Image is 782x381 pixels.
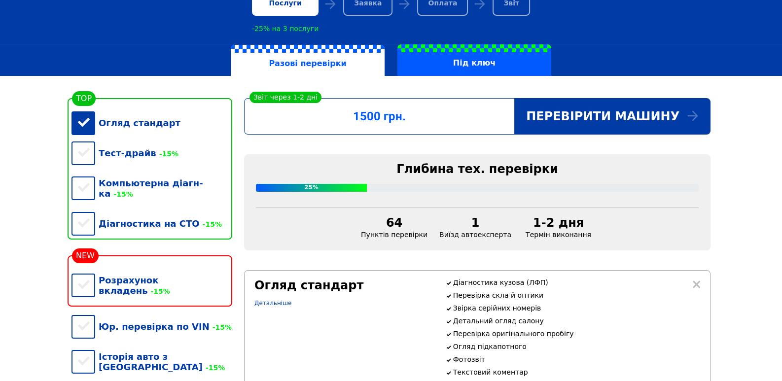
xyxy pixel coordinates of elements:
[391,44,558,76] a: Під ключ
[71,265,232,306] div: Розрахунок вкладень
[254,300,291,307] a: Детальніше
[203,364,225,372] span: -15%
[71,108,232,138] div: Огляд стандарт
[453,278,700,286] p: Діагностика кузова (ЛФП)
[71,208,232,239] div: Діагностика на СТО
[453,343,700,350] p: Огляд підкапотного
[256,162,699,176] div: Глибина тех. перевірки
[210,323,232,331] span: -15%
[156,150,178,158] span: -15%
[453,355,700,363] p: Фотозвіт
[355,216,433,239] div: Пунктів перевірки
[148,287,170,295] span: -15%
[231,45,385,76] label: Разові перевірки
[453,330,700,338] p: Перевірка оригінального пробігу
[245,109,514,123] div: 1500 грн.
[453,317,700,325] p: Детальний огляд салону
[200,220,222,228] span: -15%
[71,138,232,168] div: Тест-драйв
[523,216,594,230] div: 1-2 дня
[110,190,133,198] span: -15%
[397,44,551,76] label: Під ключ
[453,291,700,299] p: Перевірка скла й оптики
[433,216,517,239] div: Виїзд автоексперта
[71,168,232,208] div: Компьютерна діагн-ка
[254,278,433,292] div: Огляд стандарт
[453,368,700,376] p: Текстовий коментар
[361,216,427,230] div: 64
[517,216,600,239] div: Термін виконання
[252,25,319,33] div: -25% на 3 послуги
[439,216,511,230] div: 1
[453,304,700,312] p: Звірка серійних номерів
[71,312,232,342] div: Юр. перевірка по VIN
[256,184,367,192] div: 25%
[514,99,710,134] div: Перевірити машину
